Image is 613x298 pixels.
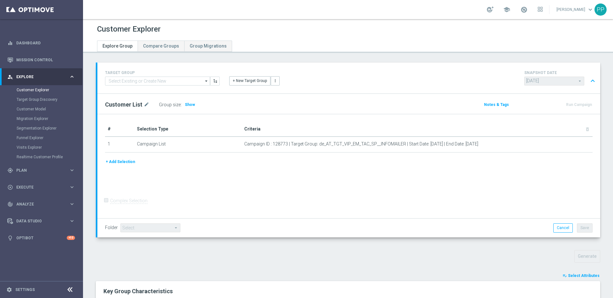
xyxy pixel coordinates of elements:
[105,101,142,108] h2: Customer List
[185,102,195,107] span: Show
[17,126,66,131] a: Segmentation Explorer
[16,75,69,79] span: Explore
[16,202,69,206] span: Analyze
[553,223,573,232] button: Cancel
[7,40,13,46] i: equalizer
[7,219,75,224] button: Data Studio keyboard_arrow_right
[577,223,593,232] button: Save
[17,104,82,114] div: Customer Model
[97,25,161,34] h1: Customer Explorer
[587,6,594,13] span: keyboard_arrow_down
[105,137,134,153] td: 1
[17,154,66,160] a: Realtime Customer Profile
[17,143,82,152] div: Visits Explorer
[203,77,210,85] i: arrow_drop_down
[7,229,75,246] div: Optibot
[7,235,75,241] button: lightbulb Optibot +10
[7,34,75,51] div: Dashboard
[17,116,66,121] a: Migration Explorer
[229,76,270,85] button: + New Target Group
[15,288,35,292] a: Settings
[181,102,182,108] label: :
[105,69,593,87] div: TARGET GROUP arrow_drop_down + New Target Group more_vert SNAPSHOT DATE arrow_drop_down expand_less
[69,167,75,173] i: keyboard_arrow_right
[17,87,66,93] a: Customer Explorer
[7,201,13,207] i: track_changes
[7,168,13,173] i: gps_fixed
[17,123,82,133] div: Segmentation Explorer
[102,43,132,48] span: Explore Group
[7,74,75,79] button: person_search Explore keyboard_arrow_right
[69,218,75,224] i: keyboard_arrow_right
[17,152,82,162] div: Realtime Customer Profile
[594,4,607,16] div: PP
[483,101,510,108] button: Notes & Tags
[16,34,75,51] a: Dashboard
[105,77,210,86] input: Select Existing or Create New
[568,273,600,278] span: Select Attributes
[105,71,220,75] h4: TARGET GROUP
[16,185,69,189] span: Execute
[503,6,510,13] span: school
[7,185,75,190] button: play_circle_outline Execute keyboard_arrow_right
[6,287,12,293] i: settings
[143,43,179,48] span: Compare Groups
[17,133,82,143] div: Funnel Explorer
[67,236,75,240] div: +10
[7,235,13,241] i: lightbulb
[7,184,69,190] div: Execute
[7,57,75,63] button: Mission Control
[7,168,75,173] button: gps_fixed Plan keyboard_arrow_right
[7,202,75,207] button: track_changes Analyze keyboard_arrow_right
[134,137,242,153] td: Campaign List
[16,229,67,246] a: Optibot
[7,201,69,207] div: Analyze
[244,126,261,131] span: Criteria
[134,122,242,137] th: Selection Type
[17,97,66,102] a: Target Group Discovery
[17,85,82,95] div: Customer Explorer
[524,71,598,75] h4: SNAPSHOT DATE
[7,74,13,80] i: person_search
[16,51,75,68] a: Mission Control
[271,76,280,85] button: more_vert
[69,201,75,207] i: keyboard_arrow_right
[588,75,597,87] button: expand_less
[7,74,69,80] div: Explore
[7,168,69,173] div: Plan
[159,102,181,108] label: Group size
[16,168,69,172] span: Plan
[110,198,148,204] label: Complex Selection
[562,272,600,279] button: playlist_add_check Select Attributes
[17,145,66,150] a: Visits Explorer
[244,141,478,147] span: Campaign ID : 128773 | Target Group: de_AT_TGT_VIP_EM_TAC_SP__INFOMAILER | Start Date: [DATE] | E...
[105,122,134,137] th: #
[144,101,149,108] i: mode_edit
[69,74,75,80] i: keyboard_arrow_right
[7,51,75,68] div: Mission Control
[17,107,66,112] a: Customer Model
[17,135,66,140] a: Funnel Explorer
[190,43,227,48] span: Group Migrations
[574,250,600,263] button: Generate
[69,184,75,190] i: keyboard_arrow_right
[273,78,277,83] i: more_vert
[556,5,594,14] a: [PERSON_NAME]keyboard_arrow_down
[563,273,567,278] i: playlist_add_check
[103,287,593,295] h2: Key Group Characteristics
[17,114,82,123] div: Migration Explorer
[7,218,69,224] div: Data Studio
[17,95,82,104] div: Target Group Discovery
[105,225,118,230] label: Folder
[16,219,69,223] span: Data Studio
[7,41,75,46] button: equalizer Dashboard
[97,41,232,52] ul: Tabs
